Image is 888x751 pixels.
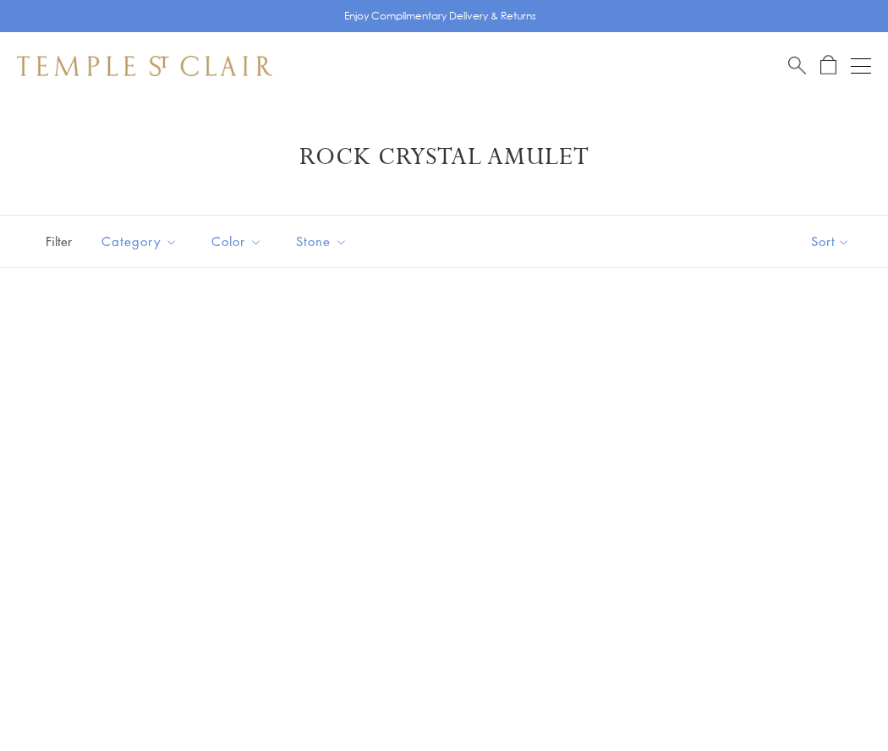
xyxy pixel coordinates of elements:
[203,231,275,252] span: Color
[89,222,190,260] button: Category
[820,55,836,76] a: Open Shopping Bag
[288,231,360,252] span: Stone
[199,222,275,260] button: Color
[17,56,272,76] img: Temple St. Clair
[93,231,190,252] span: Category
[42,142,846,173] h1: Rock Crystal Amulet
[788,55,806,76] a: Search
[283,222,360,260] button: Stone
[851,56,871,76] button: Open navigation
[773,216,888,267] button: Show sort by
[344,8,536,25] p: Enjoy Complimentary Delivery & Returns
